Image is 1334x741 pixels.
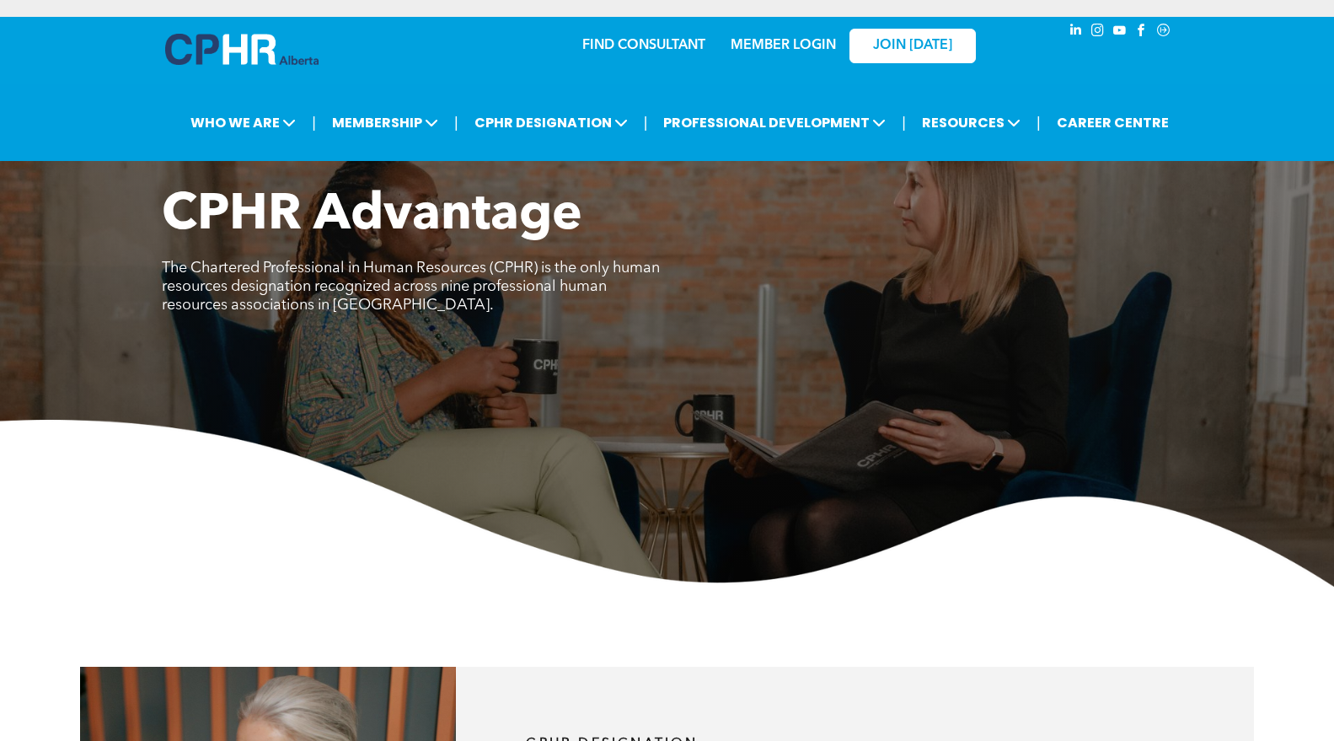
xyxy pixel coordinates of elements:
span: CPHR Advantage [162,191,582,241]
a: facebook [1133,21,1151,44]
a: JOIN [DATE] [849,29,976,63]
a: instagram [1089,21,1107,44]
span: CPHR DESIGNATION [469,107,633,138]
li: | [312,105,316,140]
a: CAREER CENTRE [1052,107,1174,138]
span: WHO WE ARE [185,107,301,138]
span: The Chartered Professional in Human Resources (CPHR) is the only human resources designation reco... [162,260,660,313]
span: PROFESSIONAL DEVELOPMENT [658,107,891,138]
span: RESOURCES [917,107,1026,138]
a: youtube [1111,21,1129,44]
li: | [902,105,906,140]
li: | [454,105,458,140]
a: Social network [1155,21,1173,44]
img: A blue and white logo for cp alberta [165,34,319,65]
li: | [644,105,648,140]
span: JOIN [DATE] [873,38,952,54]
a: FIND CONSULTANT [582,39,705,52]
span: MEMBERSHIP [327,107,443,138]
li: | [1037,105,1041,140]
a: MEMBER LOGIN [731,39,836,52]
a: linkedin [1067,21,1085,44]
